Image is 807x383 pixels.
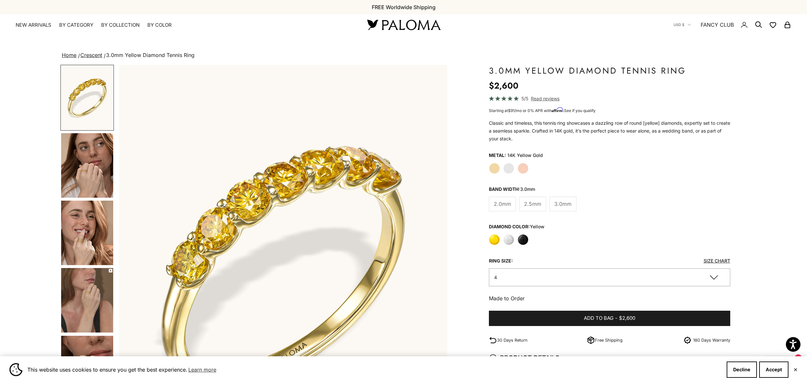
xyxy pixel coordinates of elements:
button: Go to item 5 [61,200,114,266]
a: Crescent [80,52,102,58]
span: PRODUCT DETAILS [489,352,559,363]
nav: breadcrumbs [61,51,746,60]
a: Home [62,52,76,58]
p: 180 Days Warranty [693,337,730,344]
span: $2,600 [619,314,635,322]
span: 4 [494,275,497,280]
p: 30 Days Return [497,337,528,344]
button: 4 [489,268,730,286]
span: 3.0mm [554,200,572,208]
a: 5/5 Read reviews [489,95,730,102]
summary: PRODUCT DETAILS [489,346,730,370]
variant-option-value: yellow [530,224,545,229]
span: Affirm [552,107,563,112]
p: Free Shipping [595,337,623,344]
span: Starting at /mo or 0% APR with . [489,108,596,113]
nav: Secondary navigation [674,14,791,35]
span: 2.0mm [494,200,511,208]
img: #YellowGold #WhiteGold #RoseGold [61,201,113,265]
a: See if you qualify - Learn more about Affirm Financing (opens in modal) [564,108,596,113]
button: Go to item 6 [61,267,114,333]
img: #YellowGold #WhiteGold #RoseGold [61,268,113,333]
button: Go to item 4 [61,133,114,198]
button: USD $ [674,22,691,28]
legend: Diamond Color: [489,222,545,232]
p: Classic and timeless, this tennis ring showcases a dazzling row of round [yellow] diamonds, exper... [489,119,730,143]
button: Close [793,368,798,372]
a: FANCY CLUB [701,21,734,29]
button: Go to item 1 [61,65,114,131]
button: Accept [759,362,788,378]
sale-price: $2,600 [489,79,518,92]
p: FREE Worldwide Shipping [372,3,436,11]
nav: Primary navigation [16,22,352,28]
button: Add to bag-$2,600 [489,311,730,326]
img: #YellowGold [61,65,113,130]
img: Cookie banner [9,363,22,376]
p: Made to Order [489,294,730,303]
a: Learn more [187,365,217,375]
a: NEW ARRIVALS [16,22,51,28]
summary: By Collection [101,22,140,28]
span: Add to bag [584,314,613,322]
legend: Band Width: [489,184,535,194]
span: Read reviews [531,95,559,102]
span: 5/5 [521,95,528,102]
variant-option-value: 14K Yellow Gold [507,150,543,160]
span: 2.5mm [524,200,541,208]
button: Decline [727,362,757,378]
variant-option-value: 3.0mm [520,186,535,192]
img: #YellowGold #WhiteGold #RoseGold [61,133,113,198]
legend: Ring size: [489,256,513,266]
span: USD $ [674,22,684,28]
h1: 3.0mm Yellow Diamond Tennis Ring [489,65,730,77]
a: Size Chart [704,258,730,263]
span: 3.0mm Yellow Diamond Tennis Ring [106,52,195,58]
summary: By Category [59,22,93,28]
span: $91 [508,108,515,113]
span: This website uses cookies to ensure you get the best experience. [27,365,721,375]
summary: By Color [147,22,172,28]
legend: Metal: [489,150,506,160]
